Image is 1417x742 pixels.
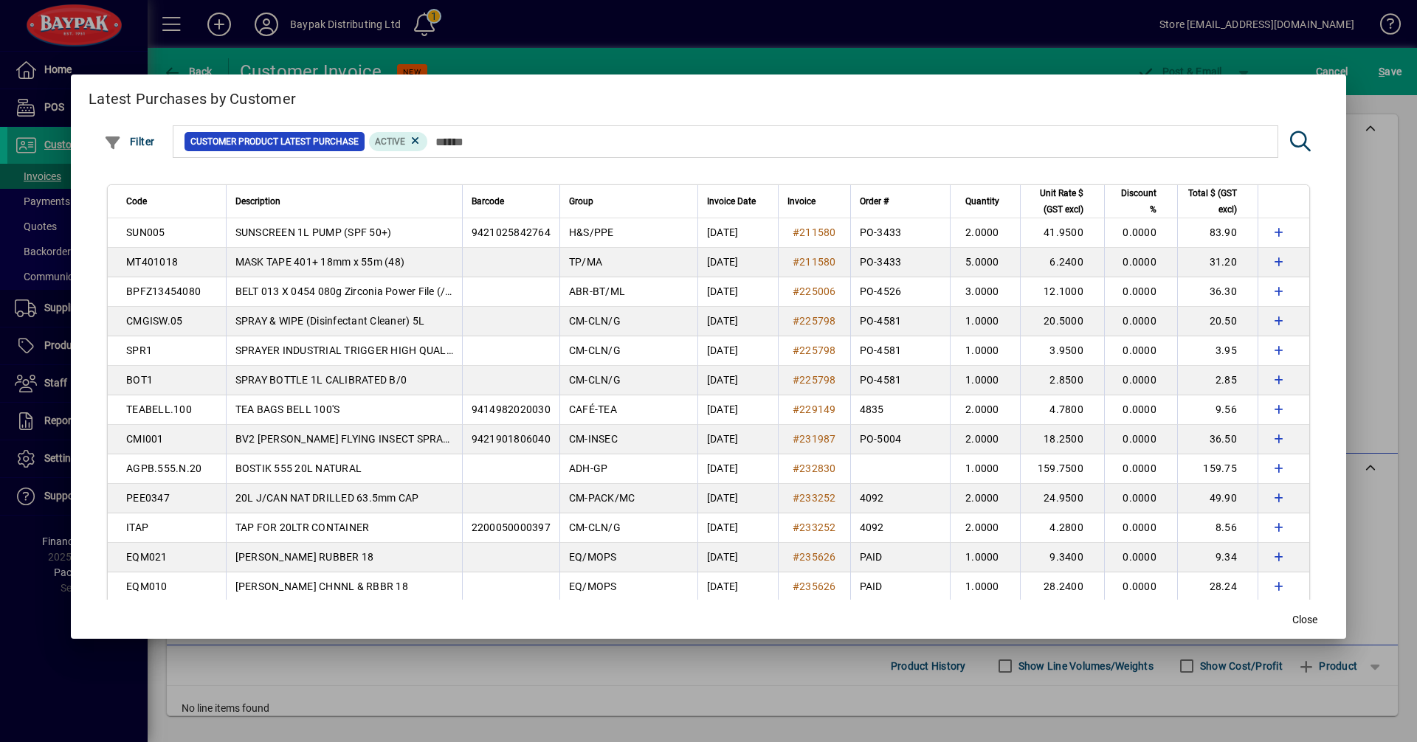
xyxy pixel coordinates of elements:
div: Group [569,193,689,209]
button: Filter [100,128,159,155]
td: 0.0000 [1104,248,1177,277]
td: 2.0000 [950,218,1020,248]
td: 1.0000 [950,336,1020,366]
td: 9.3400 [1020,543,1104,572]
td: 4.7800 [1020,395,1104,425]
span: # [793,226,799,238]
span: Close [1292,612,1317,628]
div: Code [126,193,217,209]
td: 31.20 [1177,248,1258,277]
td: 4835 [850,395,950,425]
a: #211580 [787,254,841,270]
span: # [793,462,799,474]
span: Invoice Date [707,193,756,209]
span: 211580 [799,226,836,238]
span: 232830 [799,462,836,474]
td: 2.85 [1177,366,1258,395]
div: Quantity [959,193,1013,209]
span: 229149 [799,403,836,415]
td: 3.0000 [950,277,1020,307]
div: Discount % [1114,185,1170,218]
td: [DATE] [697,572,778,602]
span: 235626 [799,551,836,563]
span: TAP FOR 20LTR CONTAINER [235,521,370,533]
div: Barcode [472,193,551,209]
td: 36.50 [1177,425,1258,454]
td: [DATE] [697,454,778,484]
td: 0.0000 [1104,425,1177,454]
span: Active [375,136,405,147]
span: # [793,492,799,504]
td: 6.2400 [1020,248,1104,277]
td: PO-5004 [850,425,950,454]
td: 0.0000 [1104,543,1177,572]
span: SUNSCREEN 1L PUMP (SPF 50+) [235,226,392,238]
td: 28.2400 [1020,572,1104,602]
td: 1.0000 [950,307,1020,336]
span: Order # [860,193,889,209]
span: EQM010 [126,580,168,592]
div: Unit Rate $ (GST excl) [1030,185,1097,218]
span: ITAP [126,521,148,533]
td: [DATE] [697,395,778,425]
td: [DATE] [697,425,778,454]
span: Customer Product Latest Purchase [190,134,359,149]
a: #225006 [787,283,841,299]
span: 225798 [799,374,836,386]
td: 1.0000 [950,543,1020,572]
div: Order # [860,193,941,209]
span: SPRAYER INDUSTRIAL TRIGGER HIGH QUALITY [235,344,462,356]
div: Invoice [787,193,841,209]
span: H&S/PPE [569,226,614,238]
td: [DATE] [697,248,778,277]
a: #233252 [787,490,841,506]
a: #232830 [787,460,841,476]
td: 12.1000 [1020,277,1104,307]
td: PAID [850,543,950,572]
span: BV2 [PERSON_NAME] FLYING INSECT SPRAY 500ml [235,433,481,445]
td: 2.8500 [1020,366,1104,395]
td: 2.0000 [950,513,1020,543]
td: PO-4581 [850,366,950,395]
span: Discount % [1114,185,1156,218]
a: #225798 [787,372,841,388]
span: CM-CLN/G [569,374,621,386]
td: 0.0000 [1104,395,1177,425]
td: 2.0000 [950,425,1020,454]
td: 20.5000 [1020,307,1104,336]
span: CM-CLN/G [569,521,621,533]
td: 5.0000 [950,248,1020,277]
td: 0.0000 [1104,366,1177,395]
td: 0.0000 [1104,336,1177,366]
td: 41.9500 [1020,218,1104,248]
span: Filter [104,136,155,148]
td: 20.50 [1177,307,1258,336]
td: 3.95 [1177,336,1258,366]
span: TEA BAGS BELL 100'S [235,403,340,415]
span: # [793,433,799,445]
span: # [793,256,799,268]
td: PAID [850,572,950,602]
span: # [793,374,799,386]
td: 0.0000 [1104,454,1177,484]
span: EQ/MOPS [569,551,617,563]
td: 28.24 [1177,572,1258,602]
span: MASK TAPE 401+ 18mm x 55m (48) [235,256,405,268]
td: 0.0000 [1104,218,1177,248]
td: 36.30 [1177,277,1258,307]
span: # [793,551,799,563]
td: [DATE] [697,484,778,513]
mat-chip: Product Activation Status: Active [369,132,428,151]
span: MT401018 [126,256,178,268]
td: [DATE] [697,277,778,307]
td: 1.0000 [950,366,1020,395]
span: [PERSON_NAME] RUBBER 18 [235,551,374,563]
td: PO-3433 [850,218,950,248]
span: 233252 [799,521,836,533]
span: Quantity [965,193,999,209]
td: [DATE] [697,513,778,543]
div: Total $ (GST excl) [1187,185,1250,218]
span: # [793,580,799,592]
span: BELT 013 X 0454 080g Zirconia Power File (/10) [235,285,462,297]
td: 4.2800 [1020,513,1104,543]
